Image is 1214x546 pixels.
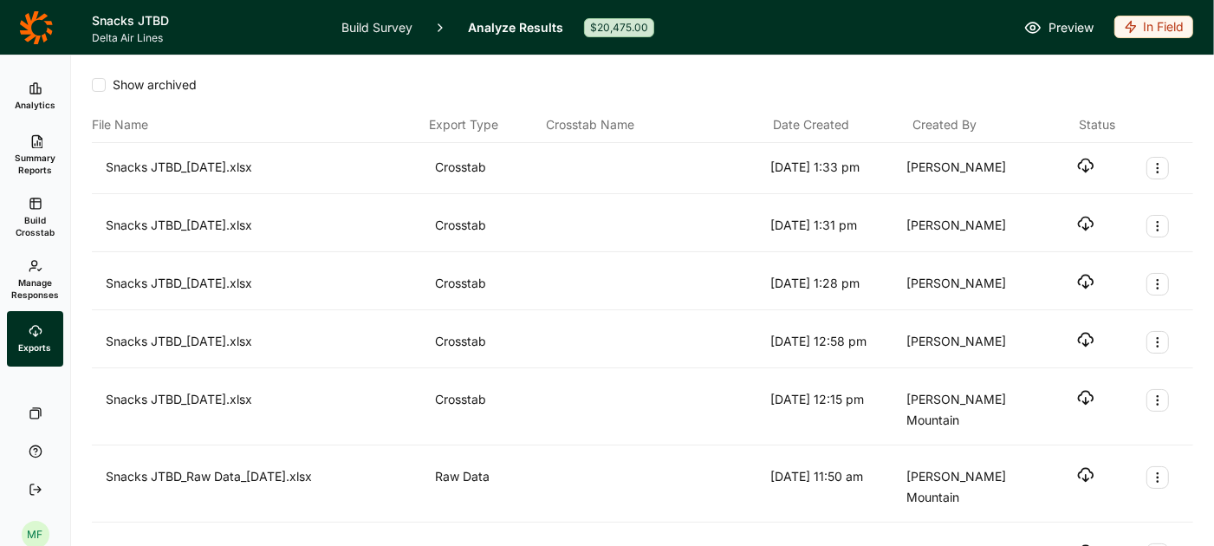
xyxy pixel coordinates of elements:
div: [DATE] 12:58 pm [770,331,899,354]
div: Snacks JTBD_[DATE].xlsx [106,157,428,179]
button: Download file [1077,273,1094,290]
div: [PERSON_NAME] [906,273,1035,296]
span: Manage Responses [11,276,59,301]
div: Snacks JTBD_[DATE].xlsx [106,389,428,431]
span: Build Crosstab [14,214,56,238]
a: Summary Reports [7,124,63,186]
button: Download file [1077,389,1094,406]
button: Download file [1077,466,1094,484]
div: Crosstab [435,215,542,237]
a: Analytics [7,68,63,124]
button: Export Actions [1146,389,1169,412]
button: Download file [1077,215,1094,232]
a: Exports [7,311,63,367]
span: Show archived [106,76,197,94]
div: Raw Data [435,466,542,508]
button: Download file [1077,157,1094,174]
div: Export Type [429,114,539,135]
div: In Field [1114,16,1193,38]
div: Crosstab [435,331,542,354]
button: Export Actions [1146,215,1169,237]
div: $20,475.00 [584,18,654,37]
button: In Field [1114,16,1193,40]
div: Snacks JTBD_[DATE].xlsx [106,273,428,296]
button: Export Actions [1146,466,1169,489]
a: Manage Responses [7,249,63,311]
div: [PERSON_NAME] [906,331,1035,354]
div: [PERSON_NAME] Mountain [906,466,1035,508]
div: [DATE] 1:33 pm [770,157,899,179]
div: Status [1079,114,1115,135]
span: Summary Reports [14,152,56,176]
div: [PERSON_NAME] [906,157,1035,179]
div: Created By [912,114,1045,135]
div: Crosstab [435,273,542,296]
span: Preview [1048,17,1094,38]
div: Snacks JTBD_Raw Data_[DATE].xlsx [106,466,428,508]
span: Exports [19,341,52,354]
div: Crosstab Name [546,114,766,135]
a: Preview [1024,17,1094,38]
span: Delta Air Lines [92,31,321,45]
span: Analytics [15,99,55,111]
div: [DATE] 11:50 am [770,466,899,508]
div: Snacks JTBD_[DATE].xlsx [106,215,428,237]
div: [PERSON_NAME] Mountain [906,389,1035,431]
div: [PERSON_NAME] [906,215,1035,237]
div: Date Created [774,114,906,135]
div: Crosstab [435,157,542,179]
div: Crosstab [435,389,542,431]
button: Download file [1077,331,1094,348]
div: [DATE] 12:15 pm [770,389,899,431]
button: Export Actions [1146,331,1169,354]
button: Export Actions [1146,157,1169,179]
a: Build Crosstab [7,186,63,249]
button: Export Actions [1146,273,1169,296]
div: [DATE] 1:31 pm [770,215,899,237]
div: File Name [92,114,422,135]
div: Snacks JTBD_[DATE].xlsx [106,331,428,354]
div: [DATE] 1:28 pm [770,273,899,296]
h1: Snacks JTBD [92,10,321,31]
